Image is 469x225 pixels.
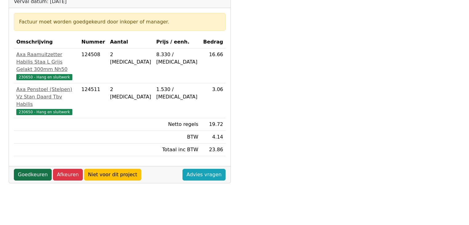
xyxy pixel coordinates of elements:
[107,36,154,48] th: Aantal
[154,118,201,131] td: Netto regels
[156,51,198,66] div: 8.330 / [MEDICAL_DATA]
[16,74,72,80] span: 230650 - Hang en sluitwerk
[16,51,77,81] a: Axa Raamuitzetter Habilis Staa L Grijs Gelakt 300mm Nh50230650 - Hang en sluitwerk
[154,144,201,156] td: Totaal inc BTW
[201,83,226,118] td: 3.06
[84,169,141,181] a: Niet voor dit project
[16,86,77,108] div: Axa Penstoel (Stelpen) Vz Stan Daard Tbv Habilis
[201,48,226,83] td: 16.66
[154,131,201,144] td: BTW
[110,51,151,66] div: 2 [MEDICAL_DATA]
[19,18,220,26] div: Factuur moet worden goedgekeurd door inkoper of manager.
[110,86,151,101] div: 2 [MEDICAL_DATA]
[154,36,201,48] th: Prijs / eenh.
[53,169,83,181] a: Afkeuren
[201,131,226,144] td: 4.14
[16,51,77,73] div: Axa Raamuitzetter Habilis Staa L Grijs Gelakt 300mm Nh50
[79,36,108,48] th: Nummer
[156,86,198,101] div: 1.530 / [MEDICAL_DATA]
[79,83,108,118] td: 124511
[79,48,108,83] td: 124508
[201,144,226,156] td: 23.86
[14,169,52,181] a: Goedkeuren
[16,86,77,115] a: Axa Penstoel (Stelpen) Vz Stan Daard Tbv Habilis230650 - Hang en sluitwerk
[182,169,226,181] a: Advies vragen
[14,36,79,48] th: Omschrijving
[16,109,72,115] span: 230650 - Hang en sluitwerk
[201,36,226,48] th: Bedrag
[201,118,226,131] td: 19.72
